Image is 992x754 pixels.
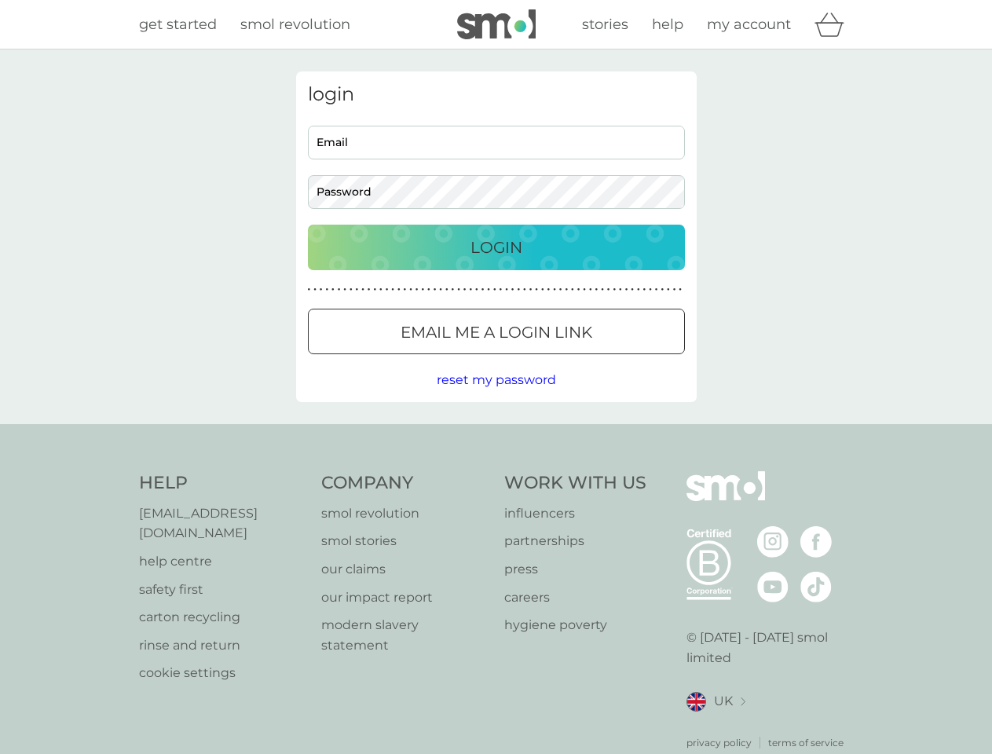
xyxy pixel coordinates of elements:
[415,286,419,294] p: ●
[386,286,389,294] p: ●
[707,13,791,36] a: my account
[391,286,394,294] p: ●
[686,471,765,525] img: smol
[541,286,544,294] p: ●
[505,286,508,294] p: ●
[757,571,789,602] img: visit the smol Youtube page
[619,286,622,294] p: ●
[139,16,217,33] span: get started
[655,286,658,294] p: ●
[321,559,489,580] a: our claims
[631,286,634,294] p: ●
[643,286,646,294] p: ●
[673,286,676,294] p: ●
[661,286,664,294] p: ●
[500,286,503,294] p: ●
[504,615,646,635] a: hygiene poverty
[559,286,562,294] p: ●
[553,286,556,294] p: ●
[652,13,683,36] a: help
[768,735,844,750] a: terms of service
[320,286,323,294] p: ●
[404,286,407,294] p: ●
[686,735,752,750] p: privacy policy
[356,286,359,294] p: ●
[321,531,489,551] a: smol stories
[240,13,350,36] a: smol revolution
[361,286,364,294] p: ●
[757,526,789,558] img: visit the smol Instagram page
[504,559,646,580] a: press
[511,286,514,294] p: ●
[686,628,854,668] p: © [DATE] - [DATE] smol limited
[331,286,335,294] p: ●
[313,286,317,294] p: ●
[139,471,306,496] h4: Help
[493,286,496,294] p: ●
[582,16,628,33] span: stories
[343,286,346,294] p: ●
[379,286,383,294] p: ●
[582,13,628,36] a: stories
[571,286,574,294] p: ●
[457,9,536,39] img: smol
[625,286,628,294] p: ●
[350,286,353,294] p: ●
[457,286,460,294] p: ●
[321,503,489,524] p: smol revolution
[373,286,376,294] p: ●
[475,286,478,294] p: ●
[652,16,683,33] span: help
[504,503,646,524] a: influencers
[139,13,217,36] a: get started
[439,286,442,294] p: ●
[139,663,306,683] a: cookie settings
[583,286,586,294] p: ●
[401,320,592,345] p: Email me a login link
[463,286,467,294] p: ●
[504,587,646,608] a: careers
[607,286,610,294] p: ●
[368,286,371,294] p: ●
[139,635,306,656] a: rinse and return
[469,286,472,294] p: ●
[139,551,306,572] a: help centre
[679,286,682,294] p: ●
[308,83,685,106] h3: login
[595,286,598,294] p: ●
[308,309,685,354] button: Email me a login link
[325,286,328,294] p: ●
[504,471,646,496] h4: Work With Us
[800,526,832,558] img: visit the smol Facebook page
[139,607,306,628] a: carton recycling
[409,286,412,294] p: ●
[308,286,311,294] p: ●
[814,9,854,40] div: basket
[481,286,485,294] p: ●
[427,286,430,294] p: ●
[139,580,306,600] a: safety first
[504,531,646,551] a: partnerships
[714,691,733,712] span: UK
[321,615,489,655] a: modern slavery statement
[452,286,455,294] p: ●
[139,503,306,544] a: [EMAIL_ADDRESS][DOMAIN_NAME]
[649,286,652,294] p: ●
[637,286,640,294] p: ●
[308,225,685,270] button: Login
[321,587,489,608] a: our impact report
